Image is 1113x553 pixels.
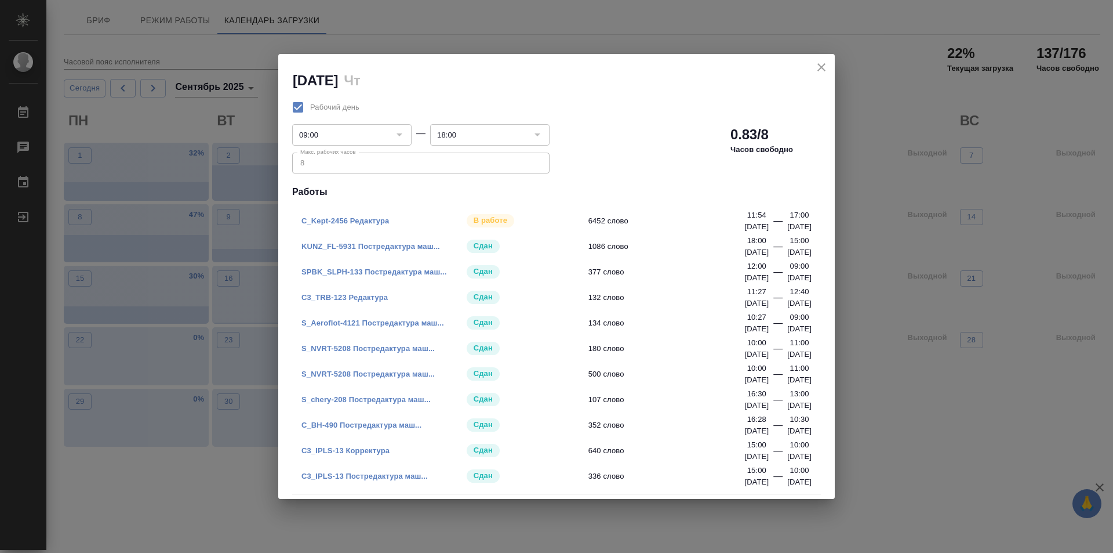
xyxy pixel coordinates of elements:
p: [DATE] [787,323,812,335]
a: SPBK_SLPH-133 Постредактура маш... [301,268,447,276]
p: 10:00 [790,465,809,476]
button: close [813,59,830,76]
p: [DATE] [787,400,812,411]
div: — [773,214,783,233]
p: [DATE] [787,272,812,284]
p: 17:00 [790,209,809,221]
p: [DATE] [787,451,812,462]
p: 11:00 [790,363,809,374]
p: 15:00 [747,465,766,476]
p: Сдан [474,470,493,482]
p: [DATE] [744,323,769,335]
p: 10:27 [747,312,766,323]
span: 640 слово [588,445,752,457]
p: [DATE] [787,247,812,258]
div: — [773,469,783,488]
span: Рабочий день [310,102,359,113]
a: S_Aeroflot-4121 Постредактура маш... [301,319,444,327]
p: [DATE] [744,451,769,462]
span: 6452 слово [588,215,752,227]
p: 18:00 [747,235,766,247]
div: — [773,265,783,284]
p: Часов свободно [730,144,793,156]
span: 1086 слово [588,241,752,252]
a: S_NVRT-5208 Постредактура маш... [301,370,435,378]
p: [DATE] [787,221,812,233]
p: 16:30 [747,388,766,400]
p: [DATE] [744,298,769,309]
div: — [416,126,425,140]
p: Сдан [474,266,493,277]
a: C3_TRB-123 Редактура [301,293,388,302]
span: 377 слово [588,266,752,278]
a: C_BH-490 Постредактура маш... [301,421,421,429]
div: — [773,240,783,258]
h4: Работы [292,185,821,199]
span: 134 слово [588,317,752,329]
a: S_chery-208 Постредактура маш... [301,395,431,404]
a: C3_IPLS-13 Постредактура маш... [301,472,428,480]
h2: 0.83/8 [730,125,769,144]
div: — [773,367,783,386]
p: 10:00 [747,363,766,374]
p: [DATE] [744,374,769,386]
p: Сдан [474,317,493,328]
p: 15:00 [747,439,766,451]
p: Сдан [474,419,493,431]
p: 15:00 [790,235,809,247]
p: 10:00 [747,337,766,349]
p: [DATE] [744,221,769,233]
p: [DATE] [787,349,812,360]
p: [DATE] [744,425,769,437]
p: 11:27 [747,286,766,298]
span: 132 слово [588,292,752,303]
span: 107 слово [588,394,752,406]
div: — [773,444,783,462]
span: 336 слово [588,471,752,482]
div: — [773,291,783,309]
p: [DATE] [787,425,812,437]
h2: Чт [344,73,360,88]
p: Сдан [474,291,493,303]
p: 11:00 [790,337,809,349]
a: C_Kept-2456 Редактура [301,216,389,225]
a: KUNZ_FL-5931 Постредактура маш... [301,242,440,251]
p: 11:54 [747,209,766,221]
div: — [773,393,783,411]
p: Сдан [474,342,493,354]
p: [DATE] [787,374,812,386]
p: [DATE] [744,349,769,360]
span: 180 слово [588,343,752,355]
a: C3_IPLS-13 Корректура [301,446,390,455]
p: Сдан [474,393,493,405]
a: S_NVRT-5208 Постредактура маш... [301,344,435,353]
div: — [773,316,783,335]
p: Сдан [474,444,493,456]
p: [DATE] [744,247,769,258]
span: 352 слово [588,420,752,431]
p: В работе [474,215,507,226]
p: 09:00 [790,261,809,272]
p: [DATE] [787,298,812,309]
p: 12:40 [790,286,809,298]
p: 10:30 [790,414,809,425]
p: Сдан [474,240,493,252]
p: [DATE] [787,476,812,488]
div: — [773,342,783,360]
p: 09:00 [790,312,809,323]
p: 10:00 [790,439,809,451]
p: [DATE] [744,272,769,284]
p: [DATE] [744,476,769,488]
span: 500 слово [588,368,752,380]
p: 12:00 [747,261,766,272]
p: 13:00 [790,388,809,400]
h2: [DATE] [293,73,338,88]
div: — [773,418,783,437]
p: [DATE] [744,400,769,411]
p: 16:28 [747,414,766,425]
p: Сдан [474,368,493,379]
